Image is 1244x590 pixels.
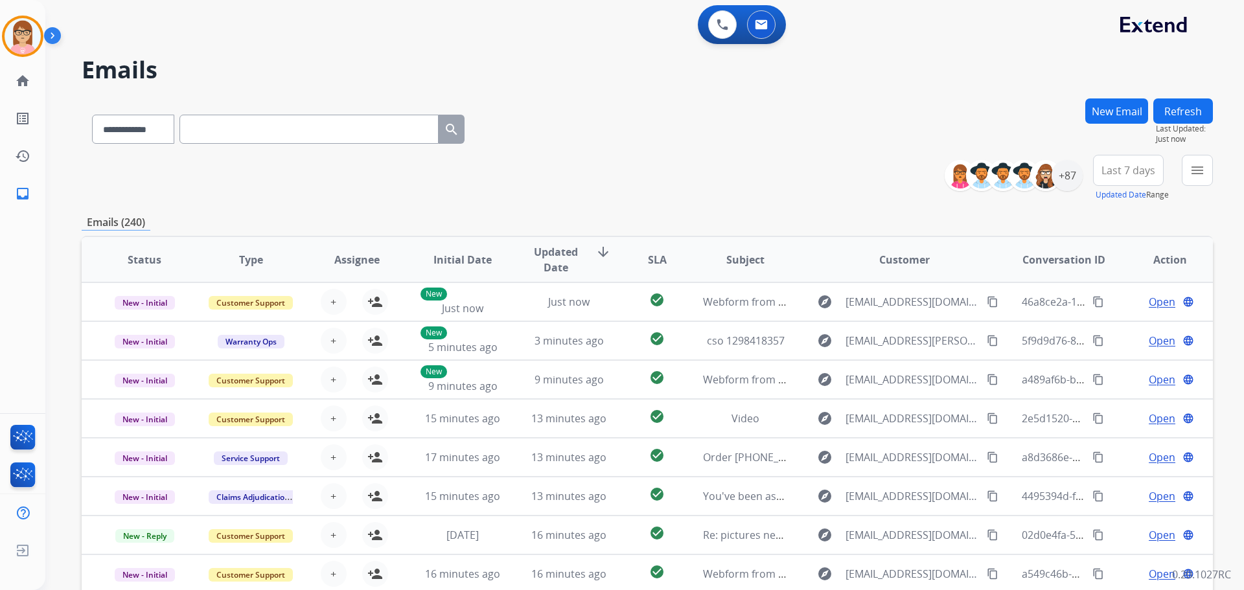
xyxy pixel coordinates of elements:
button: + [321,561,347,587]
mat-icon: content_copy [987,374,998,385]
span: a8d3686e-25e2-4244-8141-36febe63c0e8 [1022,450,1219,464]
span: 16 minutes ago [531,528,606,542]
button: New Email [1085,98,1148,124]
button: Refresh [1153,98,1213,124]
span: 3 minutes ago [535,334,604,348]
button: + [321,444,347,470]
span: [EMAIL_ADDRESS][DOMAIN_NAME] [846,294,979,310]
mat-icon: person_add [367,449,383,465]
mat-icon: content_copy [1092,490,1104,502]
span: cso 1298418357 [707,334,785,348]
button: Last 7 days [1093,155,1164,186]
mat-icon: inbox [15,186,30,201]
img: avatar [5,18,41,54]
span: a489af6b-ba96-42c6-88e8-8cdd09606583 [1022,372,1220,387]
span: New - Initial [115,296,175,310]
span: Conversation ID [1022,252,1105,267]
span: a549c46b-d14f-46d3-9c2c-c62094a2baf7 [1022,567,1216,581]
span: 9 minutes ago [428,379,498,393]
span: + [330,411,336,426]
span: 16 minutes ago [425,567,500,581]
mat-icon: check_circle [649,486,665,502]
span: + [330,294,336,310]
mat-icon: person_add [367,333,383,348]
p: New [420,288,447,301]
mat-icon: explore [817,488,833,504]
button: + [321,328,347,354]
span: Open [1149,527,1175,543]
span: 13 minutes ago [531,489,606,503]
span: 2e5d1520-7f33-4e9c-b107-04bc8c2f9ec6 [1022,411,1215,425]
p: New [420,326,447,339]
mat-icon: person_add [367,294,383,310]
span: 5 minutes ago [428,340,498,354]
span: + [330,449,336,465]
span: Warranty Ops [218,335,284,348]
mat-icon: person_add [367,411,383,426]
mat-icon: language [1182,451,1194,463]
span: 15 minutes ago [425,489,500,503]
span: 02d0e4fa-5bae-4fa6-98fd-78f6e348813b [1022,528,1214,542]
span: You've been assigned a new service order: dda8a7f4-d453-432f-b7cf-47bb3a419c9b [703,489,1107,503]
span: New - Initial [115,335,175,348]
mat-icon: content_copy [987,568,998,580]
mat-icon: content_copy [1092,529,1104,541]
span: Just now [548,295,590,309]
span: New - Reply [115,529,174,543]
mat-icon: explore [817,372,833,387]
span: [EMAIL_ADDRESS][DOMAIN_NAME] [846,488,979,504]
mat-icon: language [1182,413,1194,424]
mat-icon: content_copy [1092,451,1104,463]
mat-icon: content_copy [987,296,998,308]
mat-icon: language [1182,490,1194,502]
span: + [330,527,336,543]
span: Claims Adjudication [209,490,297,504]
span: Webform from [EMAIL_ADDRESS][DOMAIN_NAME] on [DATE] [703,372,996,387]
mat-icon: menu [1190,163,1205,178]
span: Webform from [EMAIL_ADDRESS][DOMAIN_NAME] on [DATE] [703,295,996,309]
button: + [321,483,347,509]
span: Customer [879,252,930,267]
mat-icon: content_copy [1092,413,1104,424]
span: Last 7 days [1101,168,1155,173]
span: Status [128,252,161,267]
span: Customer Support [209,568,293,582]
span: 9 minutes ago [535,372,604,387]
span: 5f9d9d76-8b15-4d74-ac10-2d5bf515d9cd [1022,334,1220,348]
mat-icon: language [1182,296,1194,308]
p: New [420,365,447,378]
span: New - Initial [115,374,175,387]
span: + [330,566,336,582]
mat-icon: check_circle [649,525,665,541]
mat-icon: explore [817,333,833,348]
mat-icon: arrow_downward [595,244,611,260]
mat-icon: language [1182,529,1194,541]
mat-icon: search [444,122,459,137]
span: [DATE] [446,528,479,542]
mat-icon: explore [817,294,833,310]
span: Video [731,411,759,425]
span: New - Initial [115,451,175,465]
mat-icon: check_circle [649,370,665,385]
span: Just now [1156,134,1213,144]
span: New - Initial [115,413,175,426]
mat-icon: history [15,148,30,164]
button: + [321,522,347,548]
span: Open [1149,411,1175,426]
span: Re: pictures needed [703,528,800,542]
span: + [330,372,336,387]
span: New - Initial [115,490,175,504]
span: Open [1149,566,1175,582]
mat-icon: explore [817,566,833,582]
th: Action [1107,237,1213,282]
span: 46a8ce2a-1de1-409e-a2f0-ca8e6023907b [1022,295,1219,309]
span: Customer Support [209,529,293,543]
mat-icon: check_circle [649,448,665,463]
button: Updated Date [1096,190,1146,200]
span: Subject [726,252,765,267]
mat-icon: list_alt [15,111,30,126]
span: Order [PHONE_NUMBER] [703,450,825,464]
span: Just now [442,301,483,315]
button: + [321,289,347,315]
span: Type [239,252,263,267]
